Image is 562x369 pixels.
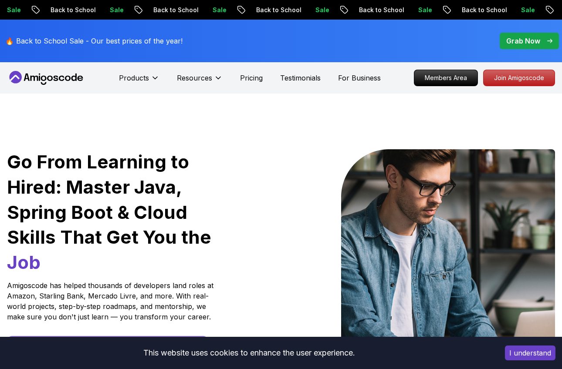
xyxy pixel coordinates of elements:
[177,73,223,90] button: Resources
[414,70,478,86] a: Members Area
[506,36,540,46] p: Grab Now
[41,6,101,14] p: Back to School
[240,73,263,83] a: Pricing
[453,6,512,14] p: Back to School
[7,280,216,322] p: Amigoscode has helped thousands of developers land roles at Amazon, Starling Bank, Mercado Livre,...
[177,73,212,83] p: Resources
[483,70,555,86] a: Join Amigoscode
[7,343,492,362] div: This website uses cookies to enhance the user experience.
[203,6,231,14] p: Sale
[119,73,149,83] p: Products
[338,73,381,83] a: For Business
[7,336,208,357] a: Start Free [DATE] - Build Your First Project This Week
[101,6,129,14] p: Sale
[484,70,555,86] p: Join Amigoscode
[5,36,183,46] p: 🔥 Back to School Sale - Our best prices of the year!
[7,149,227,275] h1: Go From Learning to Hired: Master Java, Spring Boot & Cloud Skills That Get You the
[7,251,41,273] span: Job
[280,73,321,83] a: Testimonials
[119,73,159,90] button: Products
[409,6,437,14] p: Sale
[144,6,203,14] p: Back to School
[512,6,540,14] p: Sale
[350,6,409,14] p: Back to School
[505,346,555,360] button: Accept cookies
[306,6,334,14] p: Sale
[247,6,306,14] p: Back to School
